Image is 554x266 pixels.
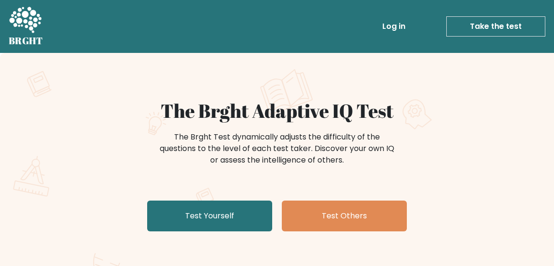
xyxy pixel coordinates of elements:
[9,4,43,49] a: BRGHT
[42,99,512,122] h1: The Brght Adaptive IQ Test
[378,17,409,36] a: Log in
[157,131,397,166] div: The Brght Test dynamically adjusts the difficulty of the questions to the level of each test take...
[282,201,407,231] a: Test Others
[446,16,545,37] a: Take the test
[147,201,272,231] a: Test Yourself
[9,35,43,47] h5: BRGHT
